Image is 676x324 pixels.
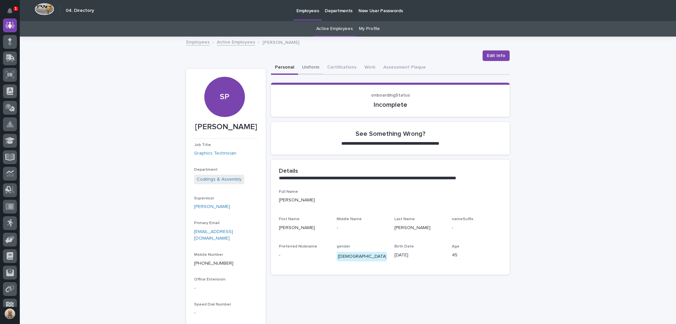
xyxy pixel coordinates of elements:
[483,50,510,61] button: Edit Info
[262,38,299,45] p: [PERSON_NAME]
[35,3,54,15] img: Workspace Logo
[337,224,387,231] p: -
[15,6,17,11] p: 1
[279,197,502,204] p: [PERSON_NAME]
[194,143,211,147] span: Job Title
[452,252,502,259] p: 45
[194,203,230,210] a: [PERSON_NAME]
[394,217,415,221] span: Last Name
[279,252,329,259] p: -
[194,168,218,172] span: Department
[279,101,502,109] p: Incomplete
[3,4,17,18] button: Notifications
[394,252,444,259] p: [DATE]
[359,21,380,37] a: My Profile
[194,229,233,241] a: [EMAIL_ADDRESS][DOMAIN_NAME]
[194,253,223,257] span: Mobile Number
[66,8,94,14] h2: 04. Directory
[452,224,502,231] p: -
[452,217,473,221] span: nameSuffix
[298,61,323,75] button: Uniform
[194,261,233,266] a: [PHONE_NUMBER]
[316,21,353,37] a: Active Employees
[337,252,389,261] div: [DEMOGRAPHIC_DATA]
[279,168,298,175] h2: Details
[194,196,214,200] span: Supervisor
[194,122,258,132] p: [PERSON_NAME]
[371,93,410,98] span: onboardingStatus
[355,130,425,138] h2: See Something Wrong?
[337,245,350,249] span: gender
[279,245,317,249] span: Preferred Nickname
[394,224,444,231] p: [PERSON_NAME]
[186,38,210,45] a: Employees
[452,245,459,249] span: Age
[194,303,231,307] span: Speed Dial Number
[271,61,298,75] button: Personal
[3,307,17,321] button: users-avatar
[194,150,236,157] a: Graphics Technician
[279,190,298,194] span: Full Name
[194,278,225,281] span: Office Extension
[217,38,255,45] a: Active Employees
[197,176,242,183] a: Coatings & Assembly
[360,61,379,75] button: Work
[194,309,258,316] p: -
[487,52,505,59] span: Edit Info
[194,221,220,225] span: Primary Email
[323,61,360,75] button: Certifications
[279,217,300,221] span: First Name
[8,8,17,18] div: Notifications1
[394,245,414,249] span: Birth Date
[194,285,258,292] p: -
[379,61,430,75] button: Assessment Plaque
[279,224,329,231] p: [PERSON_NAME]
[204,52,245,102] div: SP
[337,217,362,221] span: Middle Name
